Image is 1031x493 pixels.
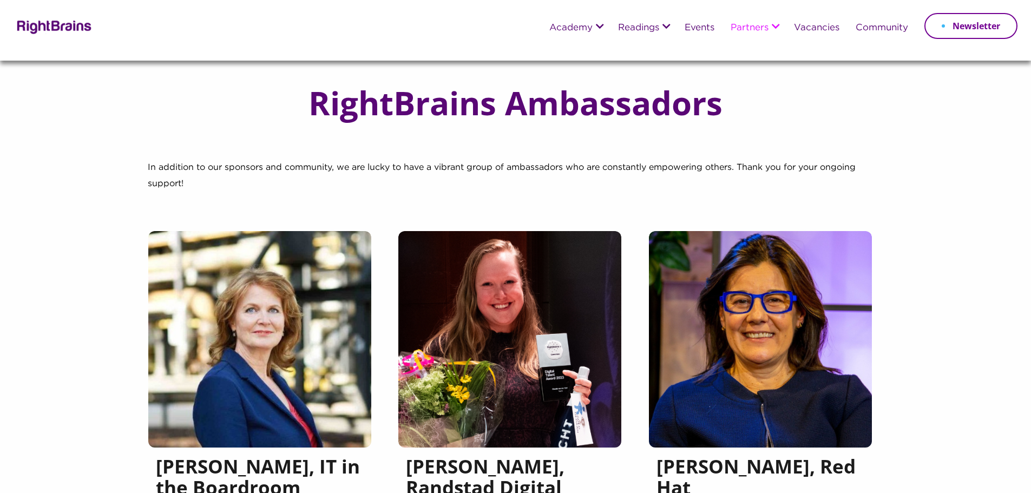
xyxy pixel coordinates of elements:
h1: RightBrains Ambassadors [287,85,744,121]
a: Academy [549,23,593,33]
a: Readings [618,23,659,33]
a: Events [685,23,714,33]
a: Newsletter [924,13,1017,39]
a: Vacancies [794,23,839,33]
p: In addition to our sponsors and community, we are lucky to have a vibrant group of ambassadors wh... [148,160,884,203]
img: Rightbrains [14,18,92,34]
a: Community [856,23,908,33]
a: Partners [731,23,769,33]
